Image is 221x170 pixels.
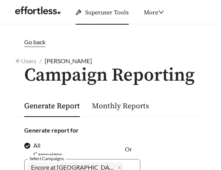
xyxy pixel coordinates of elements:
div: More [144,0,164,25]
a: Go back [15,37,206,47]
span: arrow-left [15,58,21,64]
span: Go back [24,38,45,45]
a: arrow-leftUsers [15,57,36,64]
a: Generate Report [24,101,80,111]
span: / [39,57,42,64]
span: All Campaigns [30,141,65,159]
h1: Campaign Reporting [15,66,206,86]
span: down [158,9,164,15]
span: [PERSON_NAME] [45,57,92,64]
span: Superuser Tools [85,9,129,16]
strong: Generate report for [24,126,79,134]
span: close [118,166,121,170]
a: Monthly Reports [92,101,149,111]
span: Or [125,145,132,153]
